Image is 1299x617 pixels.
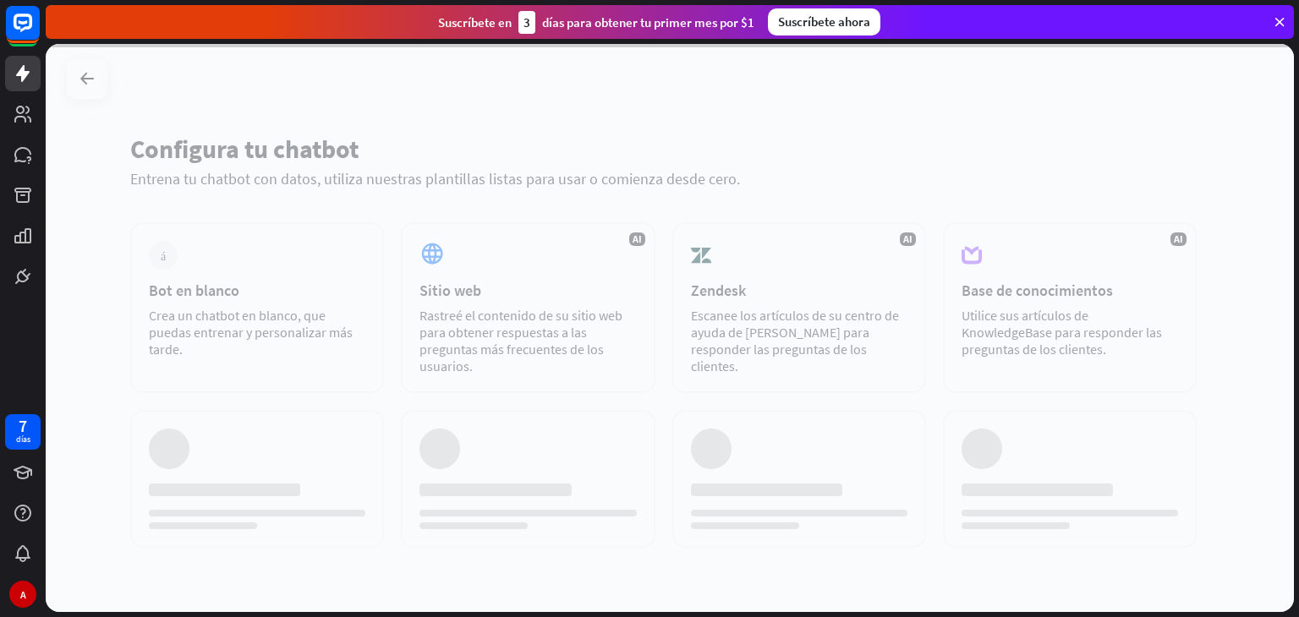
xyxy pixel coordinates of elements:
[5,414,41,450] a: 7 días
[19,415,27,436] font: 7
[438,14,512,30] font: Suscríbete en
[542,14,754,30] font: días para obtener tu primer mes por $1
[20,588,26,601] font: A
[16,434,30,445] font: días
[778,14,870,30] font: Suscríbete ahora
[523,14,530,30] font: 3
